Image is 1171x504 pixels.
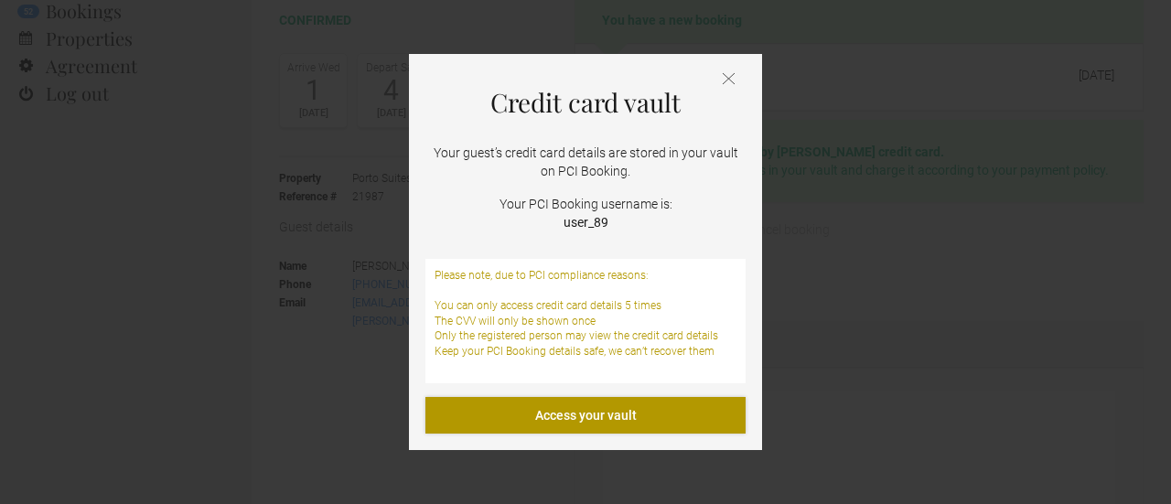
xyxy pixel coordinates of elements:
button: Close [723,72,735,88]
p: Your PCI Booking username is: [425,195,746,231]
h4: Credit card vault [425,89,746,116]
a: Access your vault [425,397,746,434]
strong: user_89 [564,215,608,230]
p: Please note, due to PCI compliance reasons: [435,268,736,284]
p: You can only access credit card details 5 times The CVV will only be shown once Only the register... [435,298,736,359]
p: Your guest’s credit card details are stored in your vault on PCI Booking. [425,144,746,180]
